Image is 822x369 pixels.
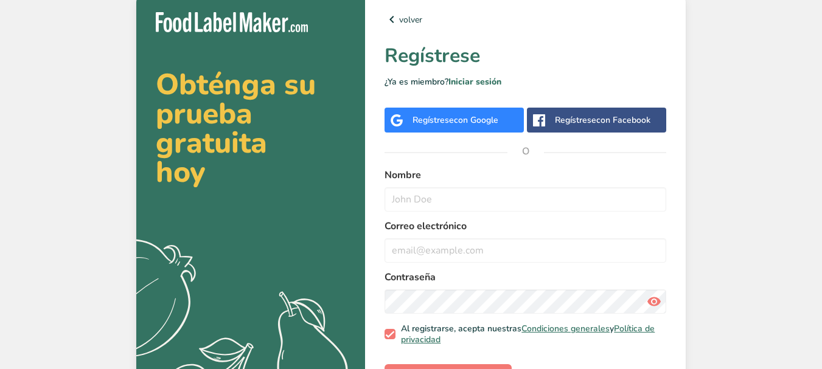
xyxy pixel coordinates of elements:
div: Regístrese [555,114,650,126]
label: Contraseña [385,270,666,285]
p: ¿Ya es miembro? [385,75,666,88]
h1: Regístrese [385,41,666,71]
a: Iniciar sesión [448,76,501,88]
span: O [507,133,544,170]
label: Nombre [385,168,666,182]
h2: Obténga su prueba gratuita hoy [156,70,346,187]
label: Correo electrónico [385,219,666,233]
input: John Doe [385,187,666,212]
img: Food Label Maker [156,12,308,32]
span: Al registrarse, acepta nuestras y [395,323,662,345]
a: volver [385,12,666,27]
span: con Facebook [596,114,650,126]
a: Política de privacidad [401,323,655,345]
span: con Google [454,114,498,126]
input: email@example.com [385,238,666,263]
a: Condiciones generales [521,323,610,334]
div: Regístrese [413,114,498,126]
